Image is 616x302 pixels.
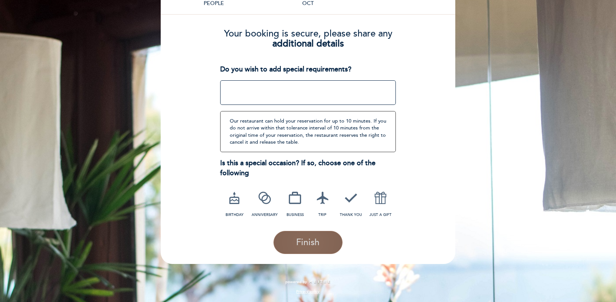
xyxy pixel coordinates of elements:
[220,65,396,75] div: Do you wish to add special requirements?
[220,158,396,178] div: Is this a special occasion? If so, choose one of the following
[273,231,343,254] button: Finish
[296,289,320,294] a: Privacy policy
[272,38,344,49] b: additional details
[220,111,396,152] div: Our restaurant can hold your reservation for up to 10 minutes. If you do not arrive within that t...
[224,28,392,39] span: Your booking is secure, please share any
[318,212,326,217] span: trip
[226,212,244,217] span: birthday
[369,212,392,217] span: just a gift
[296,237,320,248] span: Finish
[252,212,278,217] span: anniversary
[285,279,307,285] span: powered by
[309,280,331,284] img: MEITRE
[340,212,362,217] span: thank you
[285,279,331,285] a: powered by
[287,212,304,217] span: business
